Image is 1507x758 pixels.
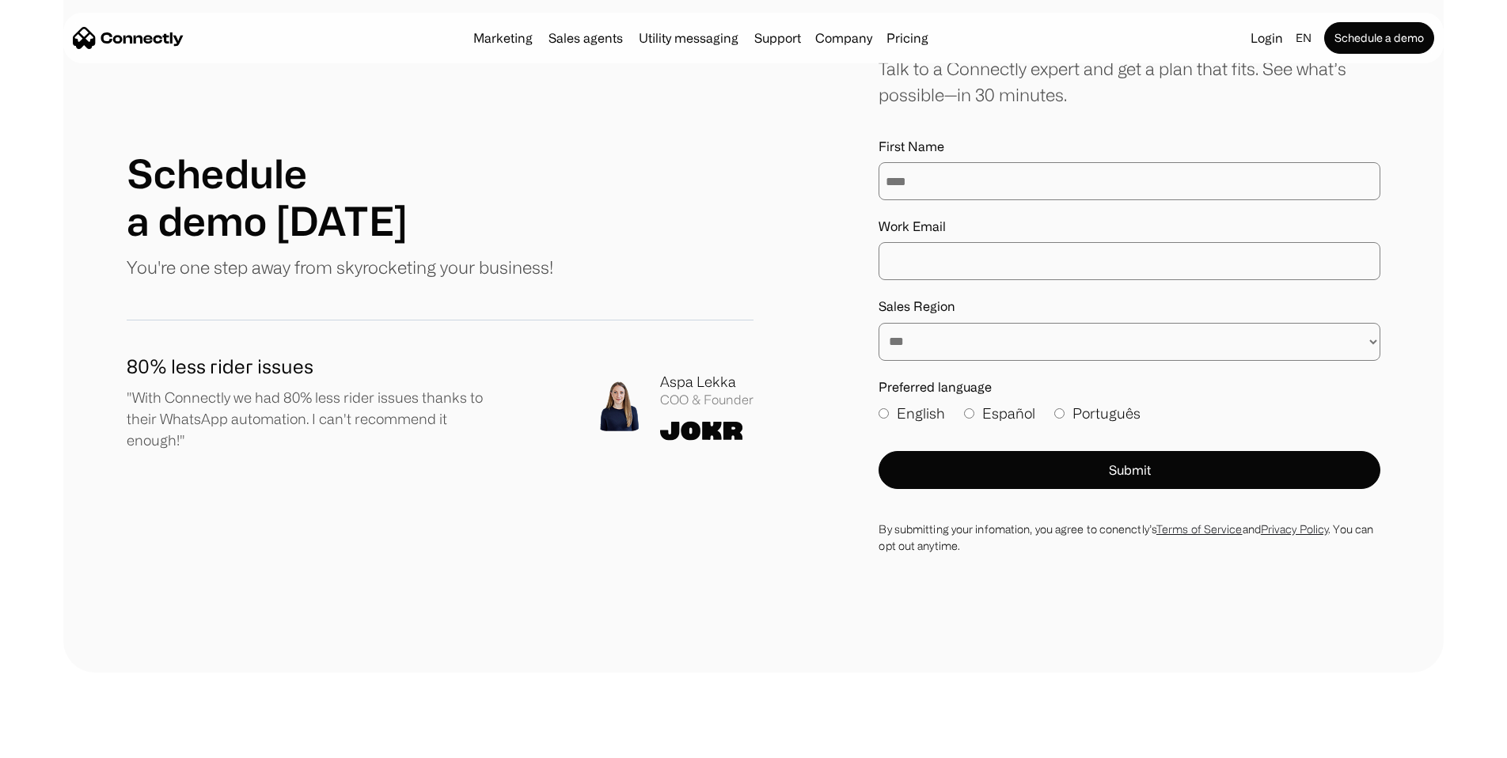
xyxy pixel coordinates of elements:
[127,150,408,244] h1: Schedule a demo [DATE]
[1324,22,1434,54] a: Schedule a demo
[127,387,503,451] p: "With Connectly we had 80% less rider issues thanks to their WhatsApp automation. I can't recomme...
[879,299,1380,314] label: Sales Region
[16,729,95,752] aside: Language selected: English
[660,371,753,392] div: Aspa Lekka
[748,32,807,44] a: Support
[879,219,1380,234] label: Work Email
[1054,403,1141,424] label: Português
[879,408,889,419] input: English
[32,730,95,752] ul: Language list
[127,254,553,280] p: You're one step away from skyrocketing your business!
[660,392,753,407] div: COO & Founder
[879,55,1380,108] div: Talk to a Connectly expert and get a plan that fits. See what’s possible—in 30 minutes.
[1156,523,1243,535] a: Terms of Service
[632,32,745,44] a: Utility messaging
[879,451,1380,489] button: Submit
[1289,27,1321,49] div: en
[73,26,184,50] a: home
[542,32,629,44] a: Sales agents
[879,139,1380,154] label: First Name
[964,408,974,419] input: Español
[879,521,1380,554] div: By submitting your infomation, you agree to conenctly’s and . You can opt out anytime.
[880,32,935,44] a: Pricing
[810,27,877,49] div: Company
[1261,523,1328,535] a: Privacy Policy
[879,380,1380,395] label: Preferred language
[879,403,945,424] label: English
[964,403,1035,424] label: Español
[1296,27,1312,49] div: en
[815,27,872,49] div: Company
[127,352,503,381] h1: 80% less rider issues
[1244,27,1289,49] a: Login
[1054,408,1065,419] input: Português
[467,32,539,44] a: Marketing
